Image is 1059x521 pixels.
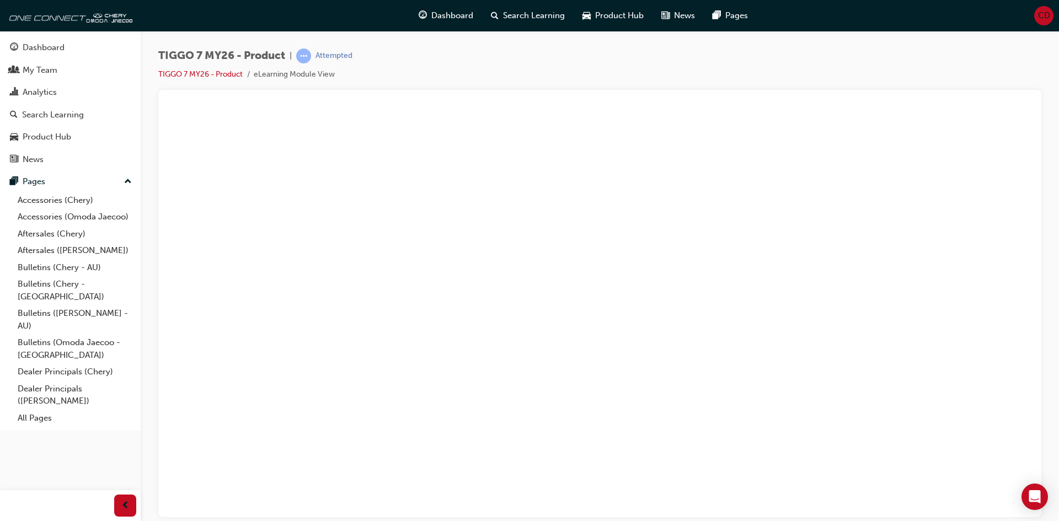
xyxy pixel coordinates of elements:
[10,132,18,142] span: car-icon
[725,9,748,22] span: Pages
[13,305,136,334] a: Bulletins ([PERSON_NAME] - AU)
[6,4,132,26] img: oneconnect
[13,242,136,259] a: Aftersales ([PERSON_NAME])
[4,149,136,170] a: News
[419,9,427,23] span: guage-icon
[167,108,1033,517] iframe: To enrich screen reader interactions, please activate Accessibility in Grammarly extension settings
[23,153,44,166] div: News
[704,4,757,27] a: pages-iconPages
[23,64,57,77] div: My Team
[23,41,65,54] div: Dashboard
[296,49,311,63] span: learningRecordVerb_ATTEMPT-icon
[23,175,45,188] div: Pages
[10,155,18,165] span: news-icon
[121,499,130,513] span: prev-icon
[595,9,644,22] span: Product Hub
[431,9,473,22] span: Dashboard
[22,109,84,121] div: Search Learning
[4,35,136,171] button: DashboardMy TeamAnalyticsSearch LearningProduct HubNews
[503,9,565,22] span: Search Learning
[158,69,243,79] a: TIGGO 7 MY26 - Product
[23,131,71,143] div: Product Hub
[13,410,136,427] a: All Pages
[491,9,499,23] span: search-icon
[13,380,136,410] a: Dealer Principals ([PERSON_NAME])
[13,276,136,305] a: Bulletins (Chery - [GEOGRAPHIC_DATA])
[158,50,285,62] span: TIGGO 7 MY26 - Product
[4,60,136,80] a: My Team
[4,105,136,125] a: Search Learning
[1038,9,1050,22] span: CD
[713,9,721,23] span: pages-icon
[4,171,136,192] button: Pages
[4,127,136,147] a: Product Hub
[652,4,704,27] a: news-iconNews
[574,4,652,27] a: car-iconProduct Hub
[674,9,695,22] span: News
[13,363,136,380] a: Dealer Principals (Chery)
[124,175,132,189] span: up-icon
[13,208,136,225] a: Accessories (Omoda Jaecoo)
[315,51,352,61] div: Attempted
[582,9,591,23] span: car-icon
[23,86,57,99] div: Analytics
[410,4,482,27] a: guage-iconDashboard
[290,50,292,62] span: |
[10,88,18,98] span: chart-icon
[4,37,136,58] a: Dashboard
[1034,6,1053,25] button: CD
[10,177,18,187] span: pages-icon
[10,66,18,76] span: people-icon
[1021,484,1048,510] div: Open Intercom Messenger
[13,225,136,243] a: Aftersales (Chery)
[13,334,136,363] a: Bulletins (Omoda Jaecoo - [GEOGRAPHIC_DATA])
[482,4,574,27] a: search-iconSearch Learning
[661,9,670,23] span: news-icon
[13,259,136,276] a: Bulletins (Chery - AU)
[10,110,18,120] span: search-icon
[254,68,335,81] li: eLearning Module View
[13,192,136,209] a: Accessories (Chery)
[10,43,18,53] span: guage-icon
[4,82,136,103] a: Analytics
